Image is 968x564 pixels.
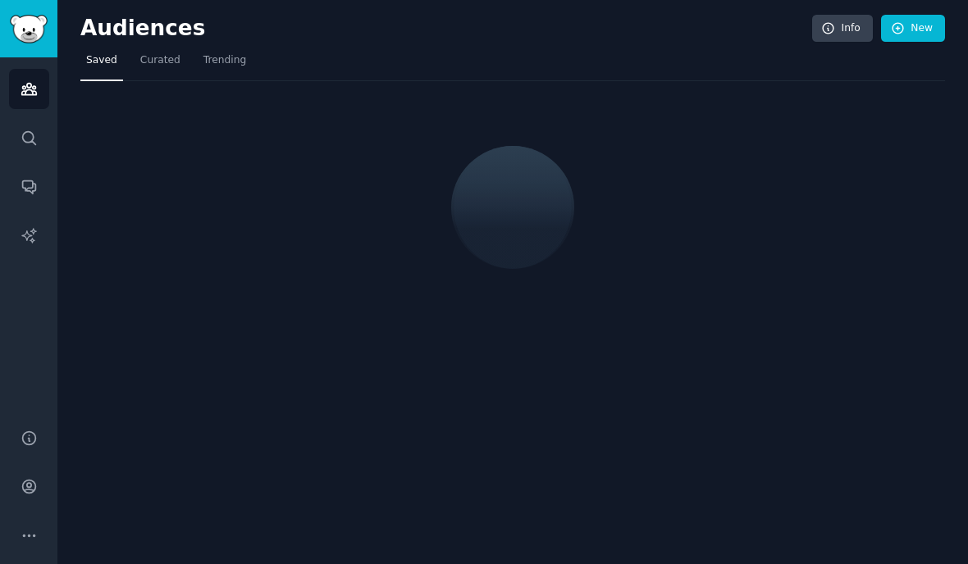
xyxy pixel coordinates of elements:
[198,48,252,81] a: Trending
[881,15,945,43] a: New
[203,53,246,68] span: Trending
[80,48,123,81] a: Saved
[135,48,186,81] a: Curated
[10,15,48,43] img: GummySearch logo
[140,53,180,68] span: Curated
[86,53,117,68] span: Saved
[80,16,812,42] h2: Audiences
[812,15,873,43] a: Info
